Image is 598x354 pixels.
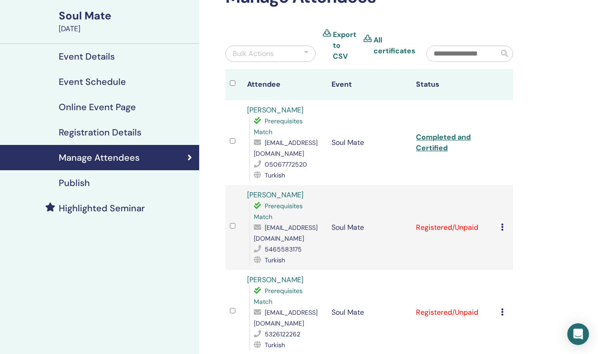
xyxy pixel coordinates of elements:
[59,23,194,34] div: [DATE]
[247,275,304,284] a: [PERSON_NAME]
[333,29,356,62] a: Export to CSV
[59,8,194,23] div: Soul Mate
[59,51,115,62] h4: Event Details
[265,160,307,168] span: 05067772520
[265,256,285,264] span: Turkish
[265,341,285,349] span: Turkish
[59,76,126,87] h4: Event Schedule
[327,100,411,185] td: Soul Mate
[327,185,411,270] td: Soul Mate
[254,139,318,158] span: [EMAIL_ADDRESS][DOMAIN_NAME]
[374,35,416,56] a: All certificates
[59,102,136,112] h4: Online Event Page
[247,105,304,115] a: [PERSON_NAME]
[265,171,285,179] span: Turkish
[254,202,303,221] span: Prerequisites Match
[254,117,303,136] span: Prerequisites Match
[254,224,318,242] span: [EMAIL_ADDRESS][DOMAIN_NAME]
[243,69,327,100] th: Attendee
[265,330,300,338] span: 5326122262
[416,132,471,153] a: Completed and Certified
[53,8,199,34] a: Soul Mate[DATE]
[327,69,411,100] th: Event
[59,127,141,138] h4: Registration Details
[254,308,318,327] span: [EMAIL_ADDRESS][DOMAIN_NAME]
[254,287,303,306] span: Prerequisites Match
[233,48,274,59] div: Bulk Actions
[247,190,304,200] a: [PERSON_NAME]
[567,323,589,345] div: Open Intercom Messenger
[59,203,145,214] h4: Highlighted Seminar
[411,69,496,100] th: Status
[59,177,90,188] h4: Publish
[265,245,302,253] span: 5465583175
[59,152,140,163] h4: Manage Attendees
